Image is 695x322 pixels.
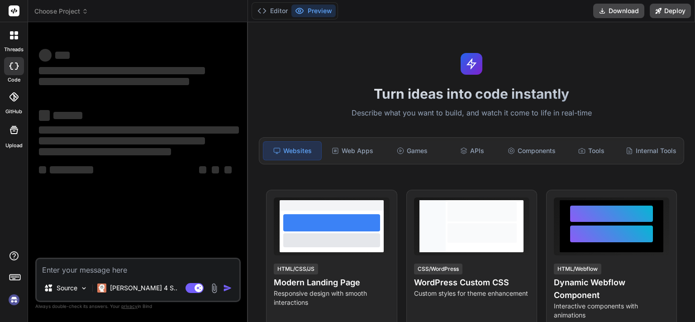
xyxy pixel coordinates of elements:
p: Responsive design with smooth interactions [274,289,389,307]
label: threads [4,46,24,53]
span: ‌ [53,112,82,119]
h1: Turn ideas into code instantly [253,86,690,102]
span: Choose Project [34,7,88,16]
img: Claude 4 Sonnet [97,284,106,293]
label: code [8,76,20,84]
span: ‌ [212,166,219,173]
div: Games [383,141,441,160]
label: GitHub [5,108,22,115]
img: Pick Models [80,284,88,292]
div: Internal Tools [622,141,680,160]
span: ‌ [39,110,50,121]
span: ‌ [39,166,46,173]
div: HTML/Webflow [554,264,601,274]
button: Preview [291,5,336,17]
p: Custom styles for theme enhancement [414,289,529,298]
p: [PERSON_NAME] 4 S.. [110,284,177,293]
p: Always double-check its answers. Your in Bind [35,302,241,311]
span: ‌ [55,52,70,59]
button: Download [593,4,644,18]
span: ‌ [50,166,93,173]
label: Upload [5,142,23,149]
button: Editor [254,5,291,17]
div: APIs [443,141,501,160]
span: ‌ [39,148,171,155]
p: Interactive components with animations [554,302,669,320]
h4: Dynamic Webflow Component [554,276,669,302]
span: ‌ [39,126,239,134]
div: HTML/CSS/JS [274,264,318,274]
span: ‌ [39,67,205,74]
div: Tools [562,141,620,160]
p: Source [57,284,77,293]
button: Deploy [650,4,691,18]
span: ‌ [39,49,52,62]
h4: WordPress Custom CSS [414,276,529,289]
div: CSS/WordPress [414,264,462,274]
div: Components [503,141,561,160]
span: ‌ [39,78,189,85]
img: attachment [209,283,219,293]
div: Web Apps [324,141,381,160]
span: ‌ [224,166,232,173]
h4: Modern Landing Page [274,276,389,289]
span: ‌ [39,137,205,144]
span: ‌ [199,166,206,173]
img: signin [6,292,22,308]
span: privacy [121,303,138,309]
div: Websites [263,141,322,160]
img: icon [223,284,232,293]
p: Describe what you want to build, and watch it come to life in real-time [253,107,690,119]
